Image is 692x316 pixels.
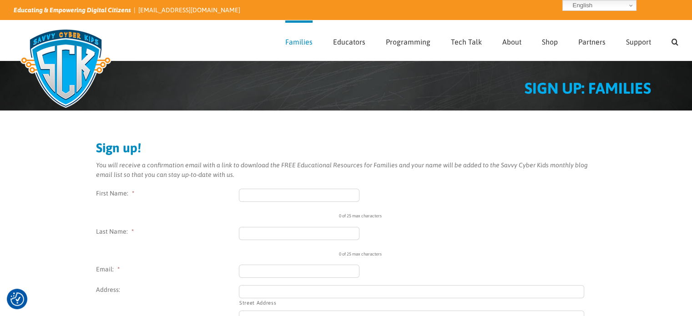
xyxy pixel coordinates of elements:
[339,206,657,219] div: 0 of 25 max characters
[96,161,588,178] em: You will receive a confirmation email with a link to download the FREE Educational Resources for ...
[285,38,313,45] span: Families
[578,38,606,45] span: Partners
[333,20,365,60] a: Educators
[96,265,239,274] label: Email:
[578,20,606,60] a: Partners
[672,20,678,60] a: Search
[386,20,430,60] a: Programming
[339,244,657,257] div: 0 of 25 max characters
[10,292,24,306] img: Revisit consent button
[386,38,430,45] span: Programming
[333,38,365,45] span: Educators
[14,23,118,114] img: Savvy Cyber Kids Logo
[285,20,313,60] a: Families
[96,227,239,236] label: Last Name:
[451,20,482,60] a: Tech Talk
[525,79,651,97] span: SIGN UP: FAMILIES
[10,292,24,306] button: Consent Preferences
[285,20,678,60] nav: Main Menu
[502,20,521,60] a: About
[542,20,558,60] a: Shop
[138,6,240,14] a: [EMAIL_ADDRESS][DOMAIN_NAME]
[565,2,572,9] img: en
[542,38,558,45] span: Shop
[239,299,584,306] label: Street Address
[96,285,239,295] label: Address:
[626,38,651,45] span: Support
[451,38,482,45] span: Tech Talk
[626,20,651,60] a: Support
[502,38,521,45] span: About
[96,189,239,198] label: First Name:
[14,6,131,14] i: Educating & Empowering Digital Citizens
[96,141,596,154] h2: Sign up!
